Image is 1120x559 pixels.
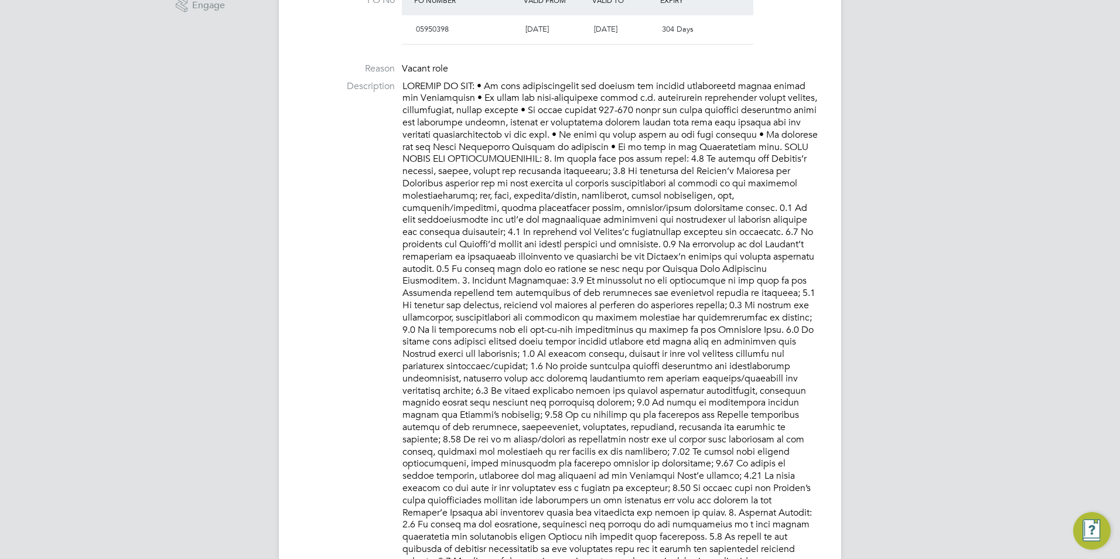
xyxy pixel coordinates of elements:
[662,24,694,34] span: 304 Days
[1073,512,1111,550] button: Engage Resource Center
[302,80,395,93] label: Description
[594,24,617,34] span: [DATE]
[192,1,225,11] span: Engage
[525,24,549,34] span: [DATE]
[402,63,448,74] span: Vacant role
[302,63,395,75] label: Reason
[416,24,449,34] span: 05950398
